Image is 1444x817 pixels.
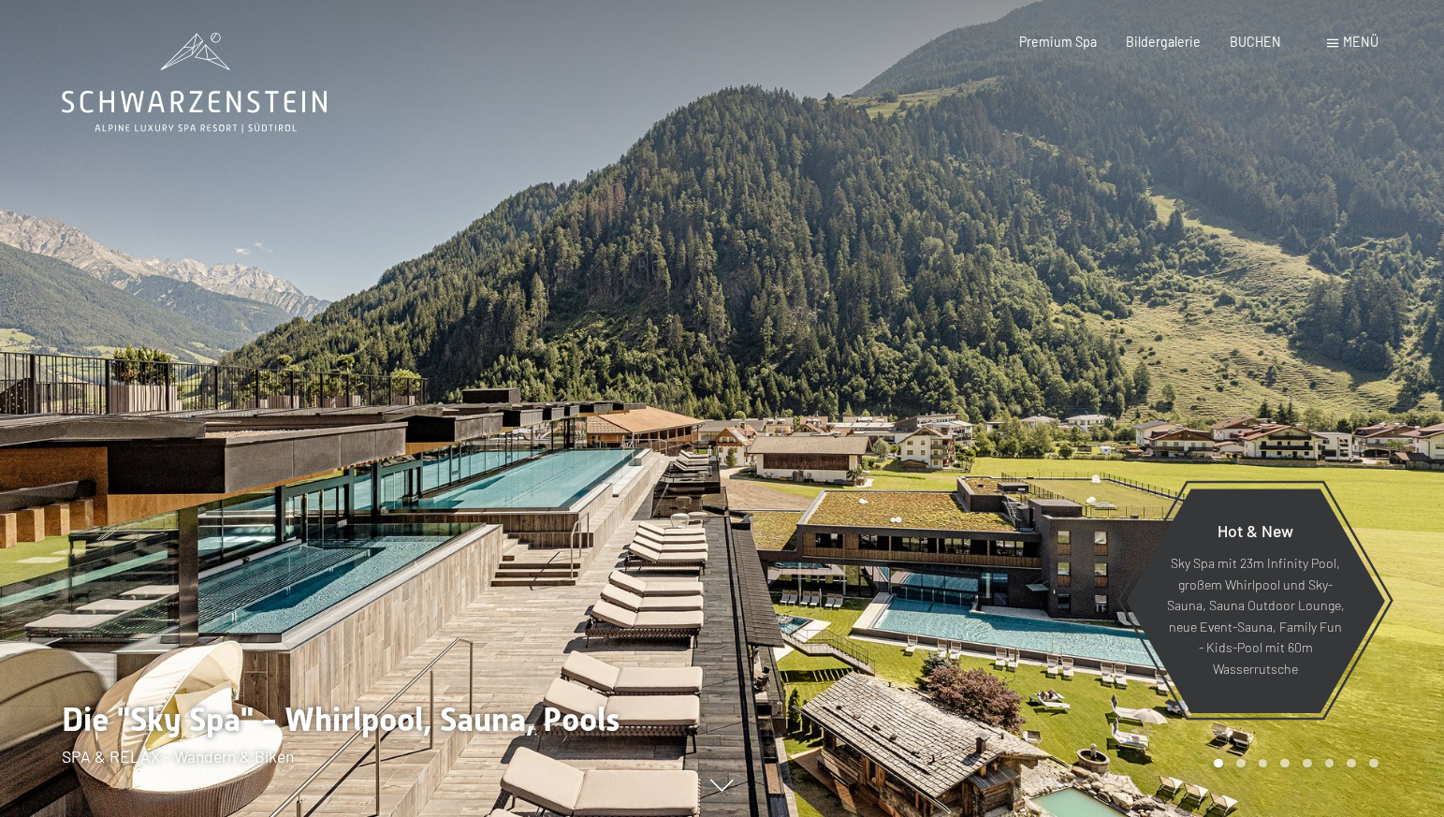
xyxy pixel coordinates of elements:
div: Carousel Pagination [1207,759,1378,768]
span: Menü [1343,34,1378,50]
div: Carousel Page 5 [1303,759,1312,768]
div: Carousel Page 3 [1259,759,1268,768]
span: Hot & New [1218,520,1293,541]
div: Carousel Page 7 [1347,759,1356,768]
a: Bildergalerie [1126,34,1201,50]
div: Carousel Page 4 [1280,759,1290,768]
div: Carousel Page 6 [1325,759,1335,768]
div: Carousel Page 1 (Current Slide) [1214,759,1223,768]
a: BUCHEN [1230,34,1281,50]
p: Sky Spa mit 23m Infinity Pool, großem Whirlpool und Sky-Sauna, Sauna Outdoor Lounge, neue Event-S... [1166,554,1345,680]
div: Carousel Page 8 [1369,759,1378,768]
div: Carousel Page 2 [1236,759,1246,768]
a: Hot & New Sky Spa mit 23m Infinity Pool, großem Whirlpool und Sky-Sauna, Sauna Outdoor Lounge, ne... [1125,488,1386,714]
a: Premium Spa [1019,34,1097,50]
